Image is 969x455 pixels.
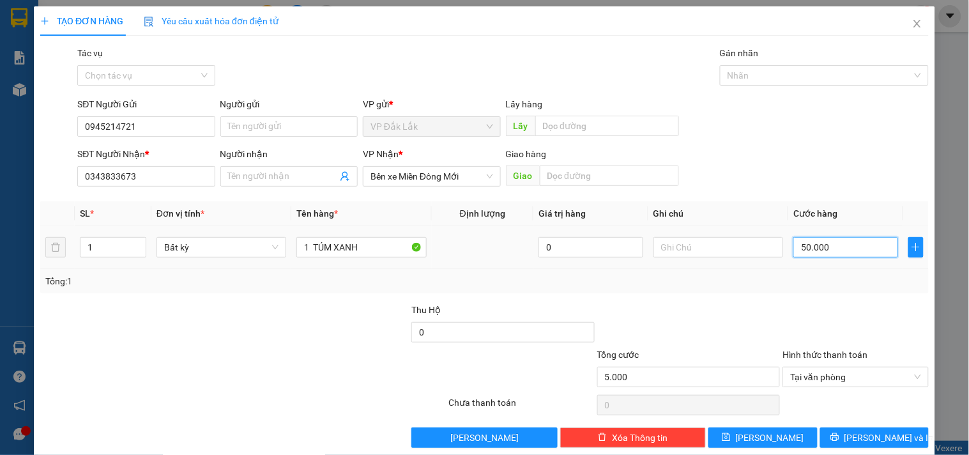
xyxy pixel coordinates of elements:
span: Nhận: [109,12,140,26]
span: CV 30/4 [128,59,197,82]
span: Tổng cước [597,350,639,360]
span: delete [598,433,607,443]
div: SĐT Người Gửi [77,97,215,111]
span: Bến xe Miền Đông Mới [370,167,492,186]
span: Xóa Thông tin [612,431,668,445]
span: VP Nhận [363,149,399,159]
div: Tổng: 1 [45,274,375,288]
span: Tại văn phòng [790,367,920,387]
label: Hình thức thanh toán [782,350,867,360]
span: Giao [506,166,540,186]
button: deleteXóa Thông tin [560,428,706,448]
span: Giá trị hàng [538,208,586,219]
input: 0 [538,237,643,258]
span: DĐ: [109,66,128,80]
span: Đơn vị tính [156,208,204,219]
span: save [722,433,731,443]
span: Giao hàng [506,149,547,159]
button: delete [45,237,66,258]
span: close [912,19,922,29]
span: TẠO ĐƠN HÀNG [40,16,123,26]
button: plus [908,237,924,258]
input: VD: Bàn, Ghế [296,237,426,258]
span: printer [830,433,839,443]
th: Ghi chú [648,201,788,226]
input: Ghi Chú [653,237,783,258]
span: [PERSON_NAME] và In [844,431,934,445]
input: Dọc đường [535,116,679,136]
span: plus [40,17,49,26]
input: Dọc đường [540,166,679,186]
span: [PERSON_NAME] [736,431,804,445]
div: VP gửi [363,97,500,111]
span: Định lượng [460,208,505,219]
button: printer[PERSON_NAME] và In [820,428,929,448]
div: DỌC ĐƯỜNG [109,11,199,42]
span: user-add [340,171,350,181]
div: Người nhận [220,147,358,161]
span: Thu Hộ [411,305,441,315]
span: plus [909,242,923,252]
span: SL [80,208,90,219]
span: VP Đắk Lắk [370,117,492,136]
span: Cước hàng [793,208,837,219]
div: SĐT Người Nhận [77,147,215,161]
button: Close [899,6,935,42]
span: CR : [10,91,29,104]
label: Tác vụ [77,48,103,58]
label: Gán nhãn [720,48,759,58]
div: 0905391122 [11,42,100,59]
div: 120.000 [10,89,102,105]
span: Yêu cầu xuất hóa đơn điện tử [144,16,278,26]
button: save[PERSON_NAME] [708,428,817,448]
span: Tên hàng [296,208,338,219]
span: Gửi: [11,12,31,26]
div: Người gửi [220,97,358,111]
div: VP Đắk Lắk [11,11,100,42]
span: Lấy hàng [506,99,543,109]
span: [PERSON_NAME] [450,431,519,445]
img: icon [144,17,154,27]
button: [PERSON_NAME] [411,428,557,448]
span: Lấy [506,116,535,136]
div: Chưa thanh toán [447,396,595,418]
div: 0377545048 [109,42,199,59]
span: Bất kỳ [164,238,278,257]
